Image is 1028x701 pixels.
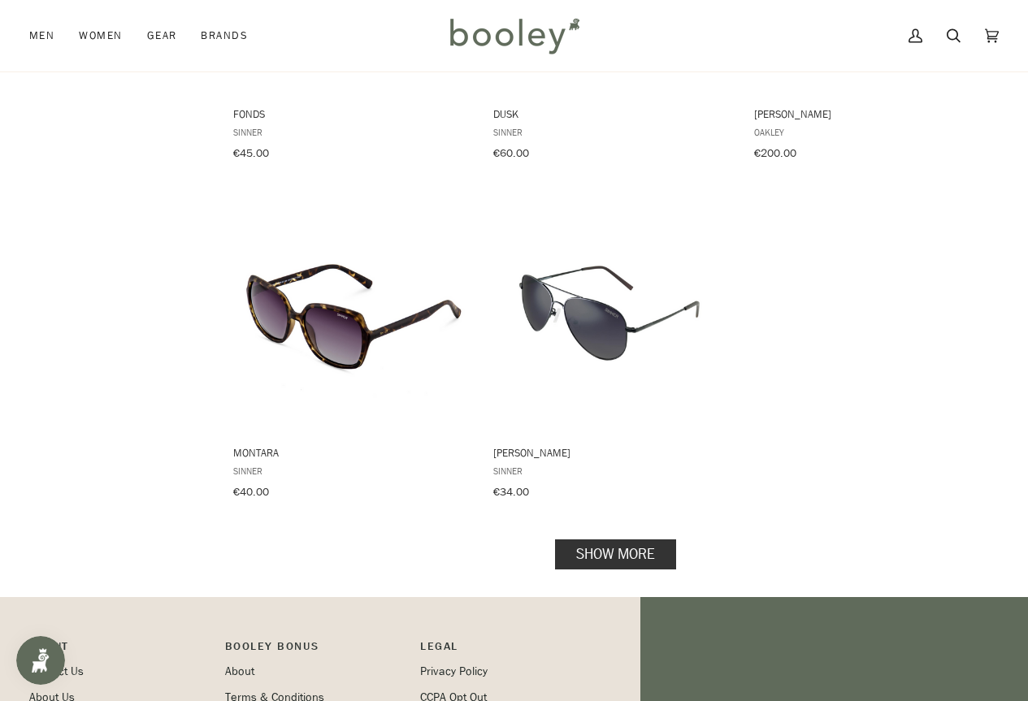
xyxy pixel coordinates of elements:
[555,539,676,569] a: Show more
[493,484,529,500] span: €34.00
[492,189,735,433] img: SINNER Morin Black - Booley Galway
[231,189,475,504] a: Montara
[443,12,585,59] img: Booley
[493,464,733,478] span: SINNER
[233,125,473,139] span: SINNER
[754,145,796,161] span: €200.00
[29,638,209,663] p: Pipeline_Footer Main
[147,28,177,44] span: Gear
[420,638,600,663] p: Pipeline_Footer Sub
[225,638,405,663] p: Booley Bonus
[493,106,733,121] span: Dusk
[491,189,735,504] a: Morin
[233,464,473,478] span: SINNER
[754,106,994,121] span: [PERSON_NAME]
[233,106,473,121] span: Fonds
[79,28,122,44] span: Women
[231,189,475,433] img: SINNER Montara Olive Tortoise / Polarised SINTEC Gradient Smoke Lens - Booley Galway
[754,125,994,139] span: Oakley
[233,484,269,500] span: €40.00
[233,445,473,460] span: Montara
[29,28,54,44] span: Men
[493,145,529,161] span: €60.00
[201,28,248,44] span: Brands
[420,664,488,679] a: Privacy Policy
[493,125,733,139] span: SINNER
[493,445,733,460] span: [PERSON_NAME]
[233,145,269,161] span: €45.00
[225,664,254,679] a: About
[16,636,65,685] iframe: Button to open loyalty program pop-up
[232,544,999,565] div: Pagination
